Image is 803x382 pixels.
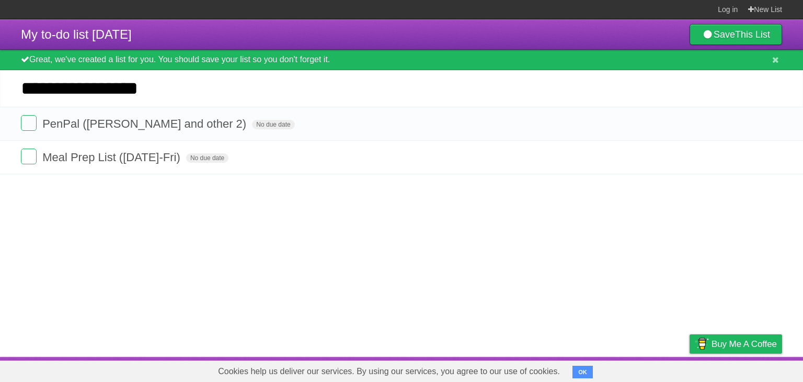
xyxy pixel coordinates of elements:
[208,361,570,382] span: Cookies help us deliver our services. By using our services, you agree to our use of cookies.
[690,334,782,354] a: Buy me a coffee
[42,117,249,130] span: PenPal ([PERSON_NAME] and other 2)
[42,151,183,164] span: Meal Prep List ([DATE]-Fri)
[550,359,572,379] a: About
[252,120,294,129] span: No due date
[186,153,228,163] span: No due date
[695,335,709,353] img: Buy me a coffee
[716,359,782,379] a: Suggest a feature
[21,27,132,41] span: My to-do list [DATE]
[676,359,703,379] a: Privacy
[21,149,37,164] label: Done
[735,29,770,40] b: This List
[690,24,782,45] a: SaveThis List
[585,359,627,379] a: Developers
[572,366,593,378] button: OK
[21,115,37,131] label: Done
[712,335,777,353] span: Buy me a coffee
[640,359,663,379] a: Terms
